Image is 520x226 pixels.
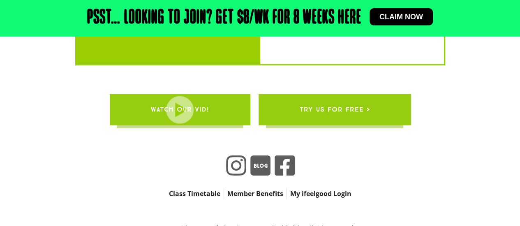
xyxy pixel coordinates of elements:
[287,188,355,199] a: My ifeelgood Login
[299,98,370,121] span: try us for free >
[109,94,250,125] a: WATCH OUR VID!
[379,13,423,21] span: Claim now
[150,98,209,121] span: WATCH OUR VID!
[370,8,433,25] a: Claim now
[224,188,287,199] a: Member Benefits
[258,94,411,125] a: try us for free >
[87,8,361,28] h2: Psst… Looking to join? Get $8/wk for 8 weeks here
[166,188,224,199] a: Class Timetable
[120,188,400,199] nav: apbct__label_id__gravity_form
